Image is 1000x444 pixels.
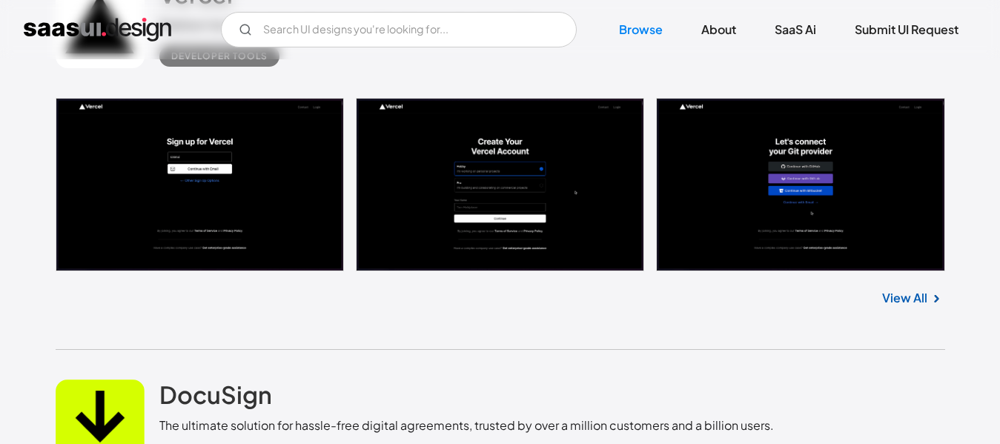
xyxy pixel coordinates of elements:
[159,417,774,434] div: The ultimate solution for hassle-free digital agreements, trusted by over a million customers and...
[159,380,272,409] h2: DocuSign
[221,12,577,47] input: Search UI designs you're looking for...
[221,12,577,47] form: Email Form
[601,13,681,46] a: Browse
[837,13,976,46] a: Submit UI Request
[24,18,171,42] a: home
[683,13,754,46] a: About
[757,13,834,46] a: SaaS Ai
[882,289,927,307] a: View All
[159,380,272,417] a: DocuSign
